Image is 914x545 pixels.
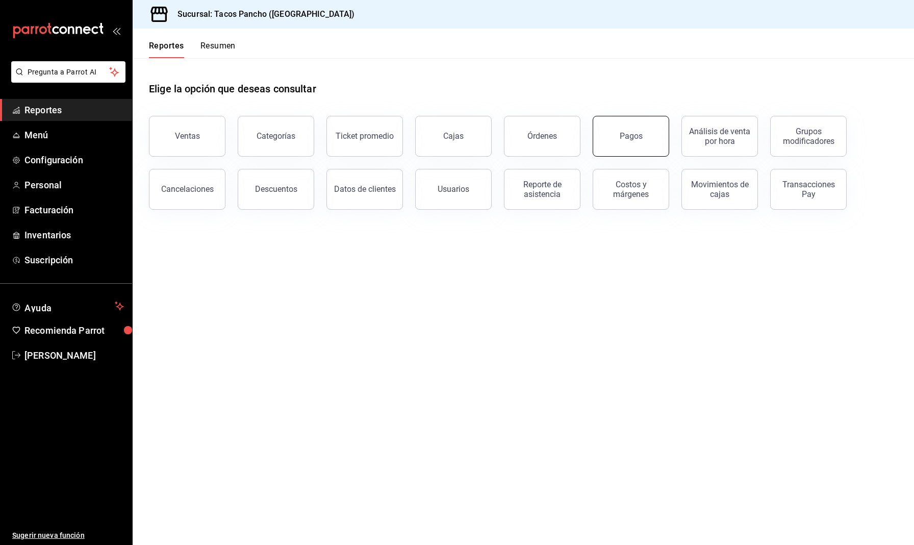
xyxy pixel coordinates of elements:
[255,184,297,194] div: Descuentos
[149,41,236,58] div: navigation tabs
[593,116,669,157] button: Pagos
[112,27,120,35] button: open_drawer_menu
[24,324,124,337] span: Recomienda Parrot
[681,116,758,157] button: Análisis de venta por hora
[326,169,403,210] button: Datos de clientes
[24,203,124,217] span: Facturación
[149,81,316,96] h1: Elige la opción que deseas consultar
[688,180,751,199] div: Movimientos de cajas
[24,253,124,267] span: Suscripción
[24,128,124,142] span: Menú
[175,131,200,141] div: Ventas
[770,116,847,157] button: Grupos modificadores
[24,228,124,242] span: Inventarios
[620,131,643,141] div: Pagos
[200,41,236,58] button: Resumen
[593,169,669,210] button: Costos y márgenes
[24,103,124,117] span: Reportes
[415,169,492,210] button: Usuarios
[24,349,124,362] span: [PERSON_NAME]
[24,178,124,192] span: Personal
[527,131,557,141] div: Órdenes
[511,180,574,199] div: Reporte de asistencia
[326,116,403,157] button: Ticket promedio
[777,180,840,199] div: Transacciones Pay
[336,131,394,141] div: Ticket promedio
[12,530,124,541] span: Sugerir nueva función
[11,61,125,83] button: Pregunta a Parrot AI
[238,169,314,210] button: Descuentos
[681,169,758,210] button: Movimientos de cajas
[28,67,110,78] span: Pregunta a Parrot AI
[149,169,225,210] button: Cancelaciones
[149,41,184,58] button: Reportes
[238,116,314,157] button: Categorías
[415,116,492,157] a: Cajas
[257,131,295,141] div: Categorías
[443,130,464,142] div: Cajas
[161,184,214,194] div: Cancelaciones
[504,116,580,157] button: Órdenes
[334,184,396,194] div: Datos de clientes
[688,127,751,146] div: Análisis de venta por hora
[169,8,355,20] h3: Sucursal: Tacos Pancho ([GEOGRAPHIC_DATA])
[24,300,111,312] span: Ayuda
[770,169,847,210] button: Transacciones Pay
[777,127,840,146] div: Grupos modificadores
[438,184,469,194] div: Usuarios
[504,169,580,210] button: Reporte de asistencia
[7,74,125,85] a: Pregunta a Parrot AI
[24,153,124,167] span: Configuración
[149,116,225,157] button: Ventas
[599,180,663,199] div: Costos y márgenes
